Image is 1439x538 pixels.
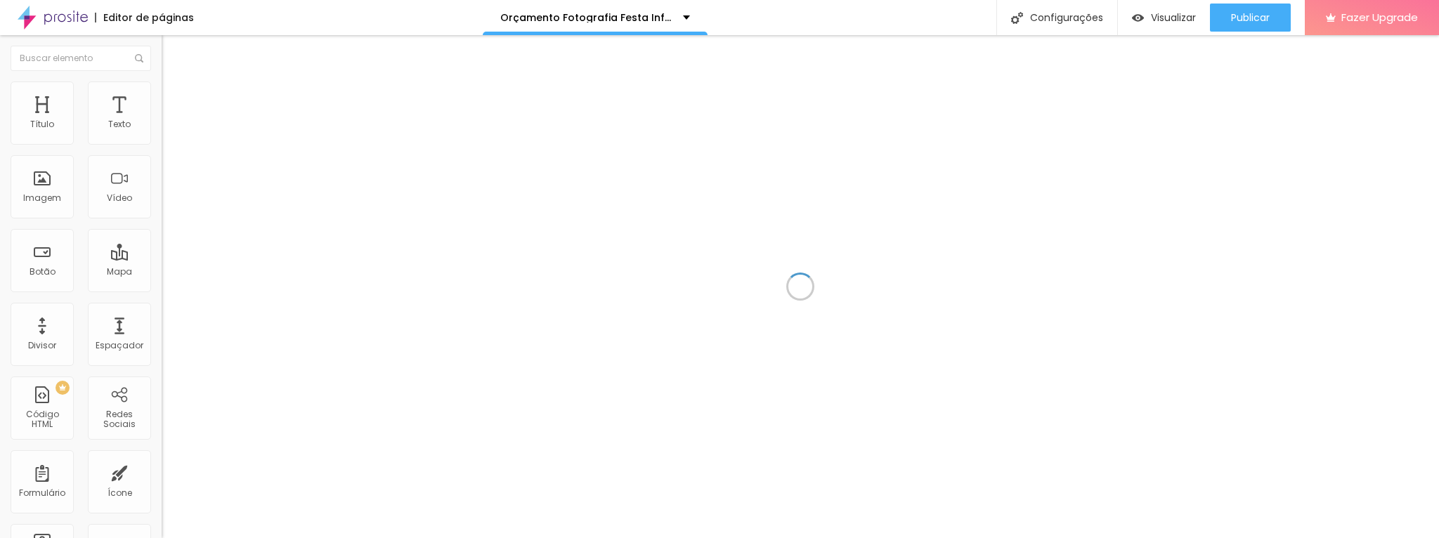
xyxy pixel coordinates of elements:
img: view-1.svg [1132,12,1144,24]
img: Icone [135,54,143,63]
div: Editor de páginas [95,13,194,22]
div: Botão [30,267,56,277]
div: Ícone [108,488,132,498]
div: Divisor [28,341,56,350]
span: Fazer Upgrade [1341,11,1418,23]
div: Imagem [23,193,61,203]
div: Código HTML [14,409,70,430]
input: Buscar elemento [11,46,151,71]
p: Orçamento Fotografia Festa Infantil | [PERSON_NAME] Fotografia [500,13,672,22]
button: Visualizar [1118,4,1210,32]
div: Redes Sociais [91,409,147,430]
div: Vídeo [107,193,132,203]
img: Icone [1011,12,1023,24]
div: Mapa [107,267,132,277]
span: Publicar [1231,12,1270,23]
span: Visualizar [1151,12,1196,23]
div: Formulário [19,488,65,498]
div: Texto [108,119,131,129]
div: Espaçador [96,341,143,350]
button: Publicar [1210,4,1291,32]
div: Título [30,119,54,129]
